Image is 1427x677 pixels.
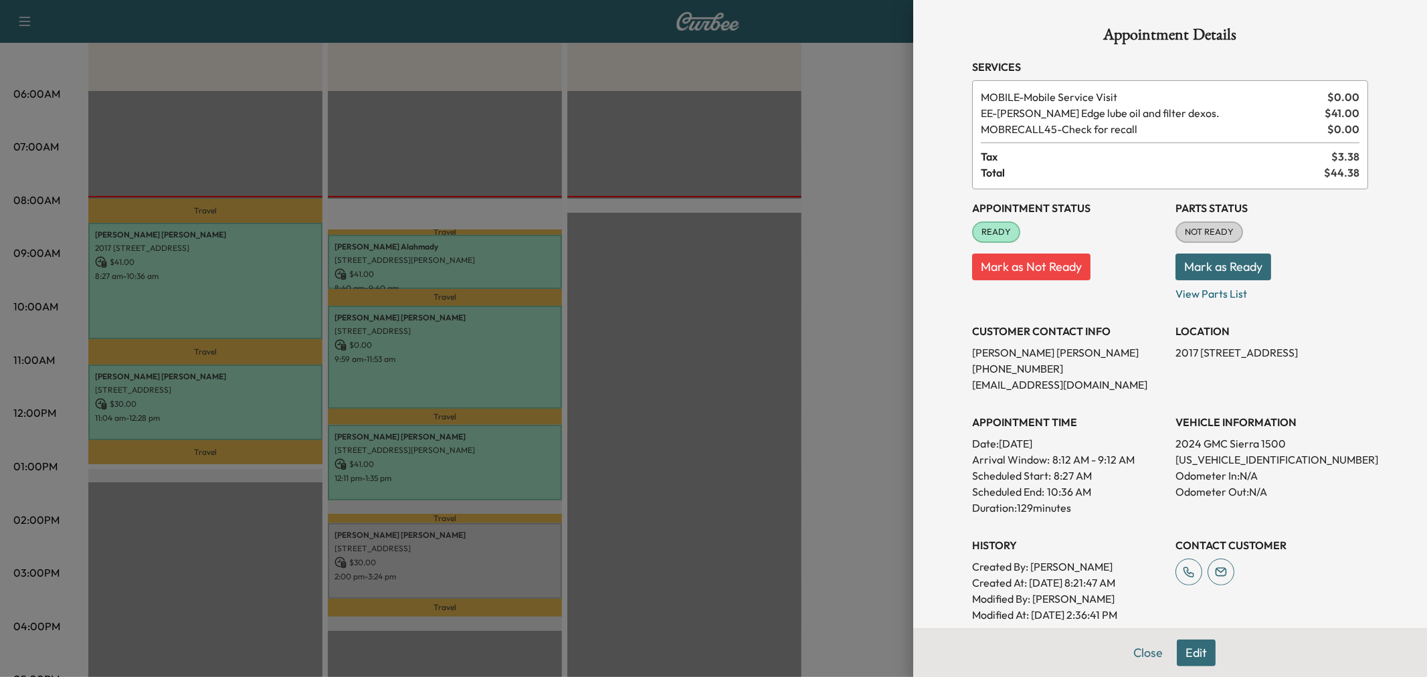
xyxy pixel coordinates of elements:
[972,607,1165,623] p: Modified At : [DATE] 2:36:41 PM
[1175,280,1368,302] p: View Parts List
[981,165,1324,181] span: Total
[981,89,1322,105] span: Mobile Service Visit
[1331,149,1359,165] span: $ 3.38
[1175,254,1271,280] button: Mark as Ready
[1327,121,1359,137] span: $ 0.00
[972,377,1165,393] p: [EMAIL_ADDRESS][DOMAIN_NAME]
[972,200,1165,216] h3: Appointment Status
[1175,452,1368,468] p: [US_VEHICLE_IDENTIFICATION_NUMBER]
[1175,484,1368,500] p: Odometer Out: N/A
[1327,89,1359,105] span: $ 0.00
[972,436,1165,452] p: Date: [DATE]
[973,225,1019,239] span: READY
[972,254,1090,280] button: Mark as Not Ready
[1177,225,1242,239] span: NOT READY
[972,414,1165,430] h3: APPOINTMENT TIME
[972,559,1165,575] p: Created By : [PERSON_NAME]
[1054,468,1092,484] p: 8:27 AM
[1324,165,1359,181] span: $ 44.38
[972,500,1165,516] p: Duration: 129 minutes
[1125,640,1171,666] button: Close
[1175,436,1368,452] p: 2024 GMC Sierra 1500
[1325,105,1359,121] span: $ 41.00
[972,484,1044,500] p: Scheduled End:
[972,468,1051,484] p: Scheduled Start:
[972,59,1368,75] h3: Services
[1047,484,1091,500] p: 10:36 AM
[1175,414,1368,430] h3: VEHICLE INFORMATION
[972,537,1165,553] h3: History
[1175,323,1368,339] h3: LOCATION
[1175,200,1368,216] h3: Parts Status
[972,575,1165,591] p: Created At : [DATE] 8:21:47 AM
[981,121,1322,137] span: Check for recall
[1175,537,1368,553] h3: CONTACT CUSTOMER
[1175,468,1368,484] p: Odometer In: N/A
[981,149,1331,165] span: Tax
[981,105,1319,121] span: Ewing Edge lube oil and filter dexos.
[972,591,1165,607] p: Modified By : [PERSON_NAME]
[1175,345,1368,361] p: 2017 [STREET_ADDRESS]
[972,27,1368,48] h1: Appointment Details
[972,452,1165,468] p: Arrival Window:
[1052,452,1135,468] span: 8:12 AM - 9:12 AM
[972,361,1165,377] p: [PHONE_NUMBER]
[972,345,1165,361] p: [PERSON_NAME] [PERSON_NAME]
[1177,640,1216,666] button: Edit
[972,323,1165,339] h3: CUSTOMER CONTACT INFO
